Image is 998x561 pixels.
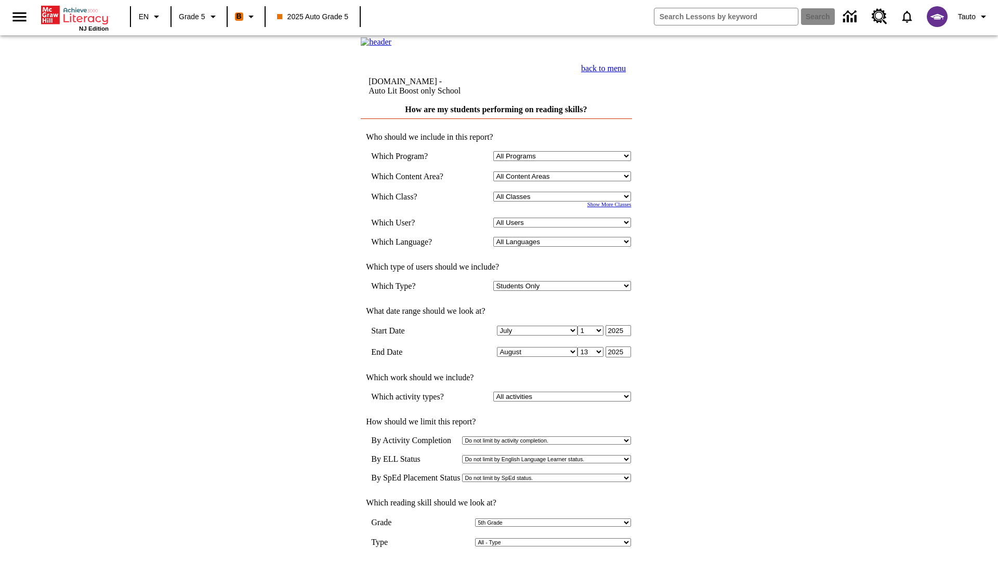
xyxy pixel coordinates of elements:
[371,325,458,336] td: Start Date
[958,11,976,22] span: Tauto
[175,7,224,26] button: Grade: Grade 5, Select a grade
[371,538,396,547] td: Type
[371,392,458,402] td: Which activity types?
[587,202,632,207] a: Show More Classes
[371,172,443,181] nobr: Which Content Area?
[837,3,865,31] a: Data Center
[371,436,460,445] td: By Activity Completion
[139,11,149,22] span: EN
[371,518,401,527] td: Grade
[371,237,458,247] td: Which Language?
[371,473,460,483] td: By SpEd Placement Status
[894,3,921,30] a: Notifications
[369,77,527,96] td: [DOMAIN_NAME] -
[361,132,631,142] td: Who should we include in this report?
[371,281,458,291] td: Which Type?
[371,455,460,464] td: By ELL Status
[277,11,349,22] span: 2025 Auto Grade 5
[4,2,35,32] button: Open side menu
[361,373,631,382] td: Which work should we include?
[927,6,948,27] img: avatar image
[954,7,994,26] button: Profile/Settings
[371,346,458,357] td: End Date
[405,105,587,114] a: How are my students performing on reading skills?
[134,7,167,26] button: Language: EN, Select a language
[79,25,109,32] span: NJ Edition
[581,64,626,73] a: back to menu
[361,498,631,507] td: Which reading skill should we look at?
[361,37,391,47] img: header
[361,417,631,426] td: How should we limit this report?
[361,306,631,316] td: What date range should we look at?
[231,7,261,26] button: Boost Class color is orange. Change class color
[865,3,894,31] a: Resource Center, Will open in new tab
[369,86,461,95] nobr: Auto Lit Boost only School
[41,4,109,32] div: Home
[371,151,458,161] td: Which Program?
[371,192,458,202] td: Which Class?
[361,262,631,272] td: Which type of users should we include?
[237,10,242,23] span: B
[179,11,205,22] span: Grade 5
[921,3,954,30] button: Select a new avatar
[371,218,458,228] td: Which User?
[654,8,798,25] input: search field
